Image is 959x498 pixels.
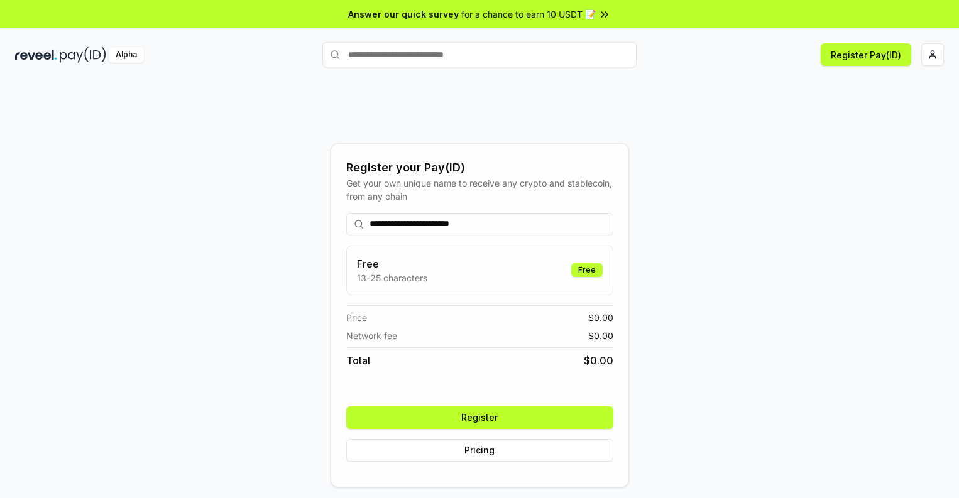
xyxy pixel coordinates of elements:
[346,159,613,176] div: Register your Pay(ID)
[821,43,911,66] button: Register Pay(ID)
[588,311,613,324] span: $ 0.00
[15,47,57,63] img: reveel_dark
[571,263,603,277] div: Free
[346,353,370,368] span: Total
[357,256,427,271] h3: Free
[346,329,397,342] span: Network fee
[346,439,613,462] button: Pricing
[346,406,613,429] button: Register
[348,8,459,21] span: Answer our quick survey
[346,176,613,203] div: Get your own unique name to receive any crypto and stablecoin, from any chain
[60,47,106,63] img: pay_id
[357,271,427,284] p: 13-25 characters
[346,311,367,324] span: Price
[588,329,613,342] span: $ 0.00
[584,353,613,368] span: $ 0.00
[109,47,144,63] div: Alpha
[461,8,596,21] span: for a chance to earn 10 USDT 📝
